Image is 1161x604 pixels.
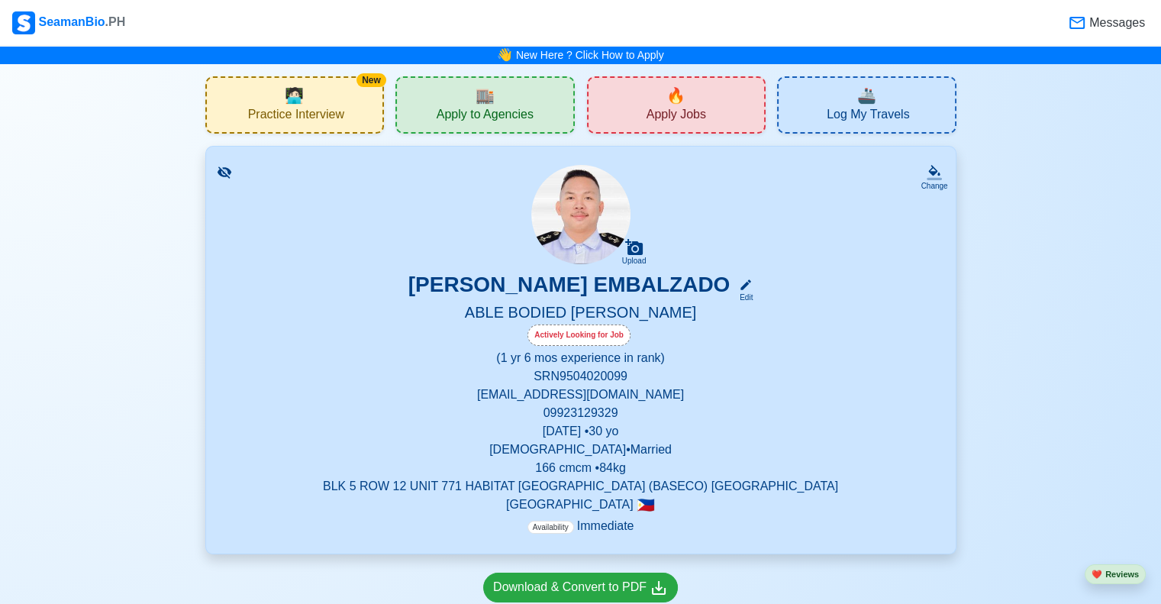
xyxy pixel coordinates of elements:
[666,84,685,107] span: new
[224,422,937,441] p: [DATE] • 30 yo
[476,84,495,107] span: agencies
[437,107,534,126] span: Apply to Agencies
[224,441,937,459] p: [DEMOGRAPHIC_DATA] • Married
[224,303,937,325] h5: ABLE BODIED [PERSON_NAME]
[516,49,664,61] a: New Here ? Click How to Apply
[1086,14,1145,32] span: Messages
[857,84,876,107] span: travel
[527,521,574,534] span: Availability
[527,517,634,535] p: Immediate
[637,498,655,512] span: 🇵🇭
[827,107,909,126] span: Log My Travels
[622,257,647,266] div: Upload
[483,573,678,602] a: Download & Convert to PDF
[224,404,937,422] p: 09923129329
[647,107,706,126] span: Apply Jobs
[733,292,753,303] div: Edit
[495,44,514,66] span: bell
[356,73,386,87] div: New
[224,349,937,367] p: (1 yr 6 mos experience in rank)
[224,459,937,477] p: 166 cm cm • 84 kg
[527,325,630,346] div: Actively Looking for Job
[493,578,668,597] div: Download & Convert to PDF
[248,107,344,126] span: Practice Interview
[224,367,937,386] p: SRN 9504020099
[12,11,125,34] div: SeamanBio
[224,496,937,514] p: [GEOGRAPHIC_DATA]
[408,272,730,303] h3: [PERSON_NAME] EMBALZADO
[12,11,35,34] img: Logo
[1085,564,1146,585] button: heartReviews
[224,477,937,496] p: BLK 5 ROW 12 UNIT 771 HABITAT [GEOGRAPHIC_DATA] (BASECO) [GEOGRAPHIC_DATA]
[105,15,126,28] span: .PH
[285,84,304,107] span: interview
[1092,570,1102,579] span: heart
[224,386,937,404] p: [EMAIL_ADDRESS][DOMAIN_NAME]
[921,180,947,192] div: Change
